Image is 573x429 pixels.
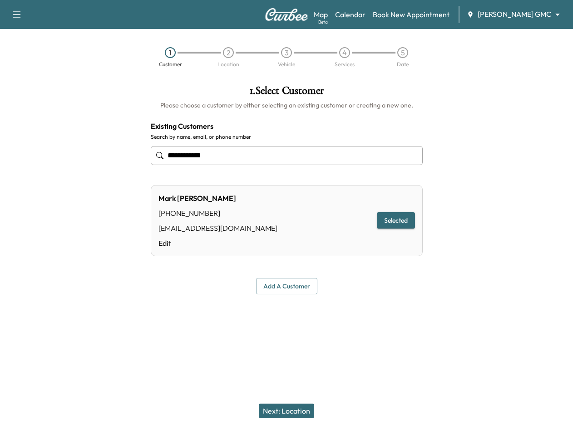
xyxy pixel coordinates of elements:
[158,193,277,204] div: Mark [PERSON_NAME]
[281,47,292,58] div: 3
[217,62,239,67] div: Location
[158,223,277,234] div: [EMAIL_ADDRESS][DOMAIN_NAME]
[256,278,317,295] button: Add a customer
[158,208,277,219] div: [PHONE_NUMBER]
[151,85,423,101] h1: 1 . Select Customer
[159,62,182,67] div: Customer
[314,9,328,20] a: MapBeta
[151,121,423,132] h4: Existing Customers
[151,101,423,110] h6: Please choose a customer by either selecting an existing customer or creating a new one.
[478,9,551,19] span: [PERSON_NAME] GMC
[158,238,277,249] a: Edit
[223,47,234,58] div: 2
[377,212,415,229] button: Selected
[373,9,450,20] a: Book New Appointment
[397,62,409,67] div: Date
[318,19,328,25] div: Beta
[278,62,295,67] div: Vehicle
[339,47,350,58] div: 4
[151,133,423,141] label: Search by name, email, or phone number
[397,47,408,58] div: 5
[265,8,308,21] img: Curbee Logo
[165,47,176,58] div: 1
[259,404,314,418] button: Next: Location
[335,62,355,67] div: Services
[335,9,366,20] a: Calendar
